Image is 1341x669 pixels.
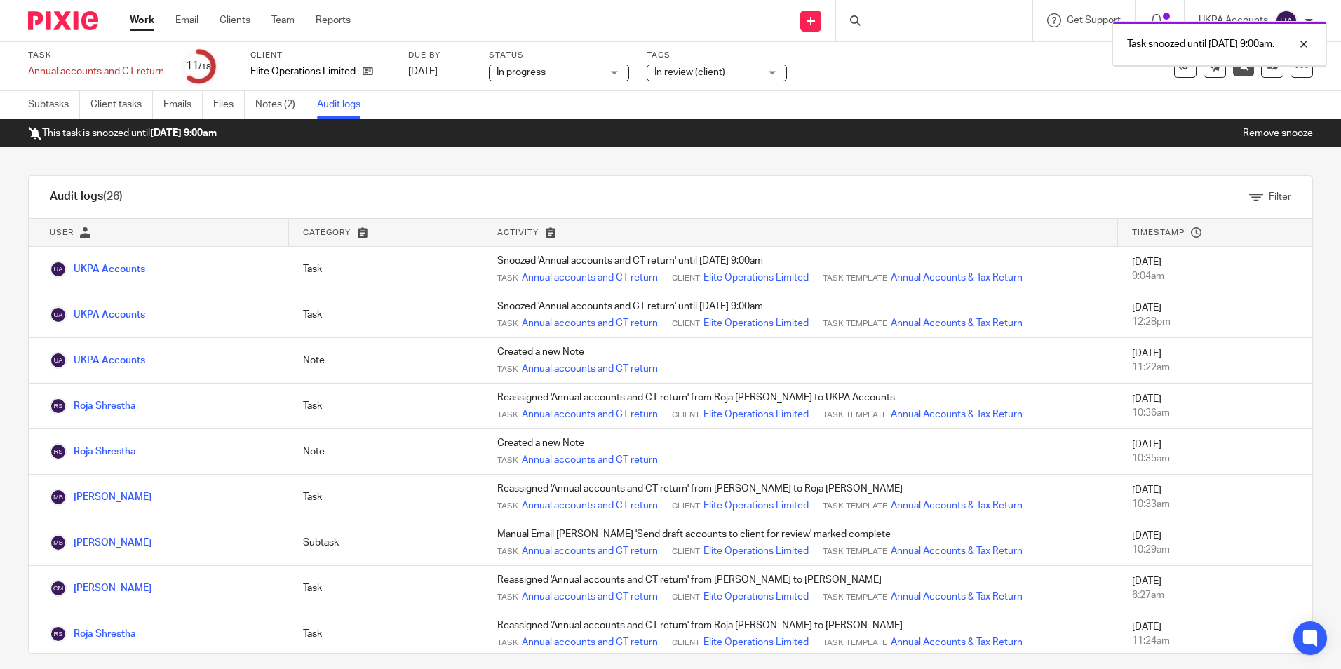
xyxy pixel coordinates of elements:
span: User [50,229,74,236]
a: Annual accounts and CT return [522,499,658,513]
a: UKPA Accounts [50,264,145,274]
img: svg%3E [1275,10,1298,32]
span: Task Template [823,501,887,512]
span: Task [497,318,518,330]
a: Annual Accounts & Tax Return [891,544,1023,558]
img: Roja Shrestha [50,626,67,642]
td: Created a new Note [483,429,1118,475]
img: Roja Shrestha [50,398,67,414]
td: Snoozed 'Annual accounts and CT return' until [DATE] 9:00am [483,247,1118,292]
a: Annual accounts and CT return [522,316,658,330]
td: Manual Email [PERSON_NAME] 'Send draft accounts to client for review' marked complete [483,520,1118,566]
a: Files [213,91,245,119]
td: Subtask [289,520,483,566]
label: Tags [647,50,787,61]
a: UKPA Accounts [50,356,145,365]
div: 10:35am [1132,452,1298,466]
div: 10:29am [1132,543,1298,557]
a: UKPA Accounts [50,310,145,320]
span: Task Template [823,546,887,557]
td: [DATE] [1118,247,1312,292]
span: Task [497,637,518,649]
a: Annual Accounts & Tax Return [891,271,1023,285]
img: Manish Bhandari [50,534,67,551]
td: [DATE] [1118,338,1312,384]
span: [DATE] [408,67,438,76]
a: Work [130,13,154,27]
a: Annual accounts and CT return [522,544,658,558]
a: Annual accounts and CT return [522,407,658,421]
a: Elite Operations Limited [703,544,809,558]
label: Status [489,50,629,61]
span: Client [672,273,700,284]
img: Manish Bhandari [50,489,67,506]
span: Task [497,273,518,284]
td: [DATE] [1118,429,1312,475]
a: Client tasks [90,91,153,119]
a: Audit logs [317,91,371,119]
a: Annual accounts and CT return [522,362,658,376]
td: [DATE] [1118,475,1312,520]
a: Email [175,13,198,27]
span: Client [672,546,700,557]
span: Filter [1269,192,1291,202]
span: Activity [497,229,539,236]
a: Elite Operations Limited [703,499,809,513]
a: Emails [163,91,203,119]
span: Task [497,592,518,603]
div: 11 [186,58,211,74]
small: /18 [198,63,211,71]
a: Annual accounts and CT return [522,635,658,649]
a: Remove snooze [1243,128,1313,138]
a: [PERSON_NAME] [50,583,151,593]
td: Reassigned 'Annual accounts and CT return' from [PERSON_NAME] to Roja [PERSON_NAME] [483,475,1118,520]
a: Annual accounts and CT return [522,590,658,604]
a: [PERSON_NAME] [50,492,151,502]
div: Annual accounts and CT return [28,65,164,79]
span: Task [497,546,518,557]
div: 9:04am [1132,269,1298,283]
span: Timestamp [1132,229,1185,236]
td: Task [289,384,483,429]
span: In progress [497,67,546,77]
p: This task is snoozed until [28,126,217,140]
div: 6:27am [1132,588,1298,602]
td: [DATE] [1118,566,1312,611]
div: 11:24am [1132,634,1298,648]
a: Reports [316,13,351,27]
a: [PERSON_NAME] [50,538,151,548]
a: Roja Shrestha [50,401,136,411]
td: [DATE] [1118,520,1312,566]
a: Elite Operations Limited [703,590,809,604]
a: Elite Operations Limited [703,635,809,649]
span: Task Template [823,637,887,649]
td: Task [289,611,483,657]
span: Task [497,364,518,375]
a: Annual Accounts & Tax Return [891,407,1023,421]
span: Client [672,318,700,330]
td: Note [289,429,483,475]
div: 11:22am [1132,360,1298,374]
span: Task [497,410,518,421]
label: Client [250,50,391,61]
a: Clients [220,13,250,27]
img: Christina Maharjan [50,580,67,597]
a: Team [271,13,295,27]
td: [DATE] [1118,292,1312,338]
a: Notes (2) [255,91,306,119]
div: 10:36am [1132,406,1298,420]
div: 12:28pm [1132,315,1298,329]
span: Client [672,592,700,603]
a: Elite Operations Limited [703,407,809,421]
img: Roja Shrestha [50,443,67,460]
img: UKPA Accounts [50,261,67,278]
a: Elite Operations Limited [703,316,809,330]
td: Reassigned 'Annual accounts and CT return' from Roja [PERSON_NAME] to UKPA Accounts [483,384,1118,429]
td: Task [289,247,483,292]
td: Reassigned 'Annual accounts and CT return' from [PERSON_NAME] to [PERSON_NAME] [483,566,1118,611]
td: Snoozed 'Annual accounts and CT return' until [DATE] 9:00am [483,292,1118,338]
span: In review (client) [654,67,725,77]
a: Elite Operations Limited [703,271,809,285]
span: Task Template [823,318,887,330]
